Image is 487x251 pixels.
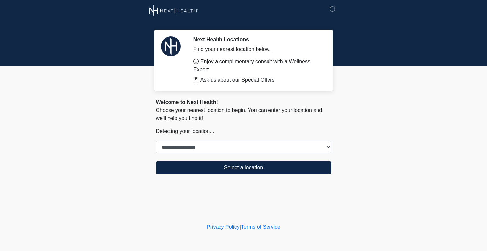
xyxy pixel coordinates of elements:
button: Select a location [156,161,331,174]
img: Next Health Wellness Logo [149,5,198,17]
a: Terms of Service [241,224,280,230]
a: Privacy Policy [207,224,240,230]
span: Detecting your location... [156,128,214,134]
div: Find your nearest location below. [193,45,321,53]
li: Ask us about our Special Offers [193,76,321,84]
h2: Next Health Locations [193,36,321,43]
div: Welcome to Next Health! [156,98,331,106]
li: Enjoy a complimentary consult with a Wellness Expert [193,58,321,74]
a: | [240,224,241,230]
img: Agent Avatar [161,36,181,56]
span: Choose your nearest location to begin. You can enter your location and we'll help you find it! [156,107,322,121]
